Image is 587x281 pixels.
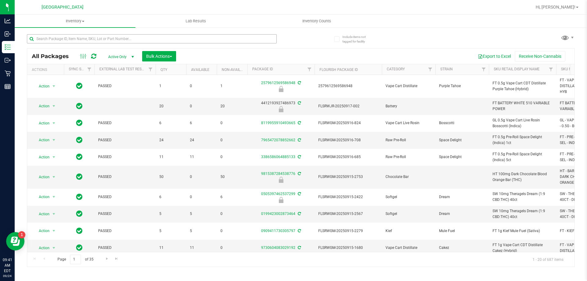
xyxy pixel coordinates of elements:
[386,137,432,143] span: Raw Pre-Roll
[33,193,50,201] span: Action
[386,83,432,89] span: Vape Cart Distillate
[439,154,485,160] span: Space Delight
[546,64,556,75] a: Filter
[220,120,244,126] span: 0
[425,64,435,75] a: Filter
[76,119,83,127] span: In Sync
[5,44,11,50] inline-svg: Inventory
[69,67,92,71] a: Sync Status
[98,174,152,180] span: PASSED
[305,64,315,75] a: Filter
[98,83,152,89] span: PASSED
[297,81,301,85] span: Sync from Compliance System
[439,245,485,251] span: Cakez
[15,18,135,24] span: Inventory
[190,154,213,160] span: 11
[246,86,316,92] div: Locked due to Testing Failure
[98,228,152,234] span: PASSED
[439,120,485,126] span: Bosscotti
[386,154,432,160] span: Raw Pre-Roll
[159,103,183,109] span: 20
[493,80,552,92] span: FT 0.5g Vape Cart CDT Distillate Purple Tahoe (Hybrid)
[220,83,244,89] span: 1
[50,173,58,181] span: select
[386,245,432,251] span: Vape Cart Distillate
[50,210,58,218] span: select
[50,119,58,128] span: select
[297,229,301,233] span: Sync from Compliance System
[493,100,552,112] span: FT BATTERY WHITE 510 VARIABLE POWER
[98,211,152,217] span: PASSED
[493,208,552,220] span: SW 10mg Theragels Dream (1:9 CBD:THC) 40ct
[159,83,183,89] span: 1
[561,67,579,71] a: SKU Name
[146,64,156,75] a: Filter
[297,121,301,125] span: Sync from Compliance System
[191,68,209,72] a: Available
[319,68,358,72] a: Flourish Package ID
[98,194,152,200] span: PASSED
[33,227,50,235] span: Action
[479,64,489,75] a: Filter
[76,172,83,181] span: In Sync
[536,5,575,9] span: Hi, [PERSON_NAME]!
[294,18,339,24] span: Inventory Counts
[439,194,485,200] span: Dream
[159,245,183,251] span: 11
[33,119,50,128] span: Action
[493,242,552,254] span: FT 1g Vape Cart CDT Distillate Cakez (Hybrid)
[493,117,552,129] span: GL 0.5g Vape Cart Live Rosin Bosscotti (Indica)
[493,134,552,146] span: FT 0.5g Pre-Roll Space Delight (Indica) 1ct
[84,64,94,75] a: Filter
[190,245,213,251] span: 11
[76,102,83,110] span: In Sync
[297,172,301,176] span: Sync from Compliance System
[386,211,432,217] span: Softgel
[159,211,183,217] span: 5
[5,70,11,76] inline-svg: Retail
[318,194,378,200] span: FLSRWGM-20250915-2422
[252,67,273,71] a: Package ID
[318,211,378,217] span: FLSRWGM-20250915-2567
[146,54,172,59] span: Bulk Actions
[76,82,83,90] span: In Sync
[220,103,244,109] span: 20
[76,153,83,161] span: In Sync
[256,15,377,28] a: Inventory Counts
[439,211,485,217] span: Dream
[5,18,11,24] inline-svg: Analytics
[493,151,552,163] span: FT 0.5g Pre-Roll Space Delight (Indica) 5ct
[190,211,213,217] span: 5
[220,228,244,234] span: 0
[190,83,213,89] span: 0
[220,154,244,160] span: 0
[98,120,152,126] span: PASSED
[5,57,11,63] inline-svg: Outbound
[387,67,405,71] a: Category
[50,82,58,91] span: select
[440,67,453,71] a: Strain
[246,177,316,183] div: Launch Hold
[112,255,121,263] a: Go to the last page
[76,243,83,252] span: In Sync
[318,154,378,160] span: FLSRWGM-20250916-685
[142,51,176,61] button: Bulk Actions
[33,153,50,161] span: Action
[32,68,61,72] div: Actions
[3,257,12,274] p: 09:41 AM EDT
[98,137,152,143] span: PASSED
[261,81,295,85] a: 2579612569586948
[528,255,568,264] span: 1 - 20 of 687 items
[261,192,295,196] a: 0505397462537299
[246,197,316,203] div: Newly Received
[318,103,378,109] span: FLSRWJR-20250917-002
[261,121,295,125] a: 8119955910493665
[439,228,485,234] span: Mule Fuel
[439,83,485,89] span: Purple Tahoe
[246,100,316,112] div: 4412193927486973
[493,191,552,203] span: SW 10mg Theragels Dream (1:9 CBD:THC) 40ct
[386,103,432,109] span: Battery
[177,18,214,24] span: Lab Results
[76,227,83,235] span: In Sync
[3,274,12,278] p: 09/24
